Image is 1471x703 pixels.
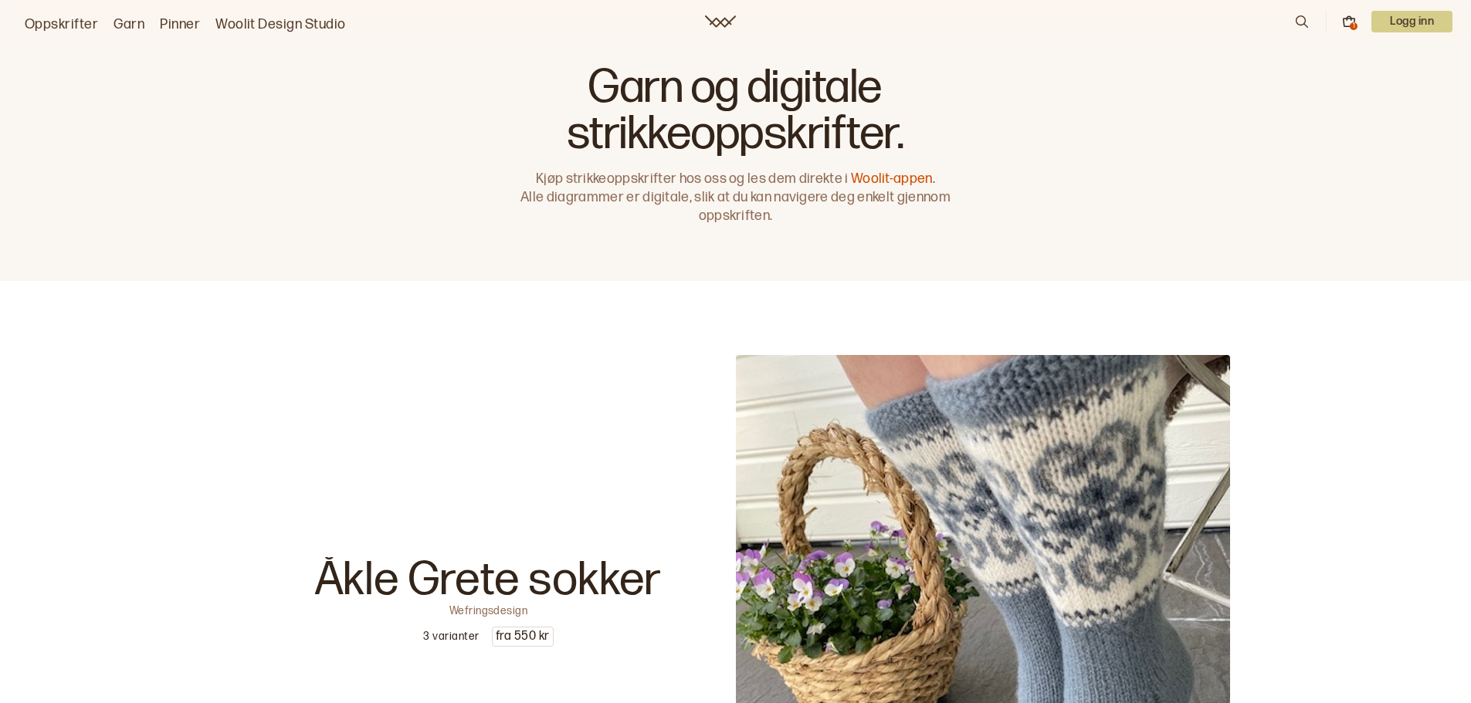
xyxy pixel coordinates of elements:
[423,629,479,644] p: 3 varianter
[493,627,553,646] p: fra 550 kr
[449,603,528,614] p: Wefringsdesign
[315,557,663,603] p: Åkle Grete sokker
[160,14,200,35] a: Pinner
[705,15,736,28] a: Woolit
[114,14,144,35] a: Garn
[1371,11,1452,32] button: User dropdown
[513,170,958,225] p: Kjøp strikkeoppskrifter hos oss og les dem direkte i Alle diagrammer er digitale, slik at du kan ...
[215,14,346,35] a: Woolit Design Studio
[513,65,958,157] h1: Garn og digitale strikkeoppskrifter.
[1371,11,1452,32] p: Logg inn
[1342,15,1356,29] button: 1
[1350,22,1357,30] div: 1
[25,14,98,35] a: Oppskrifter
[851,171,935,187] a: Woolit-appen.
